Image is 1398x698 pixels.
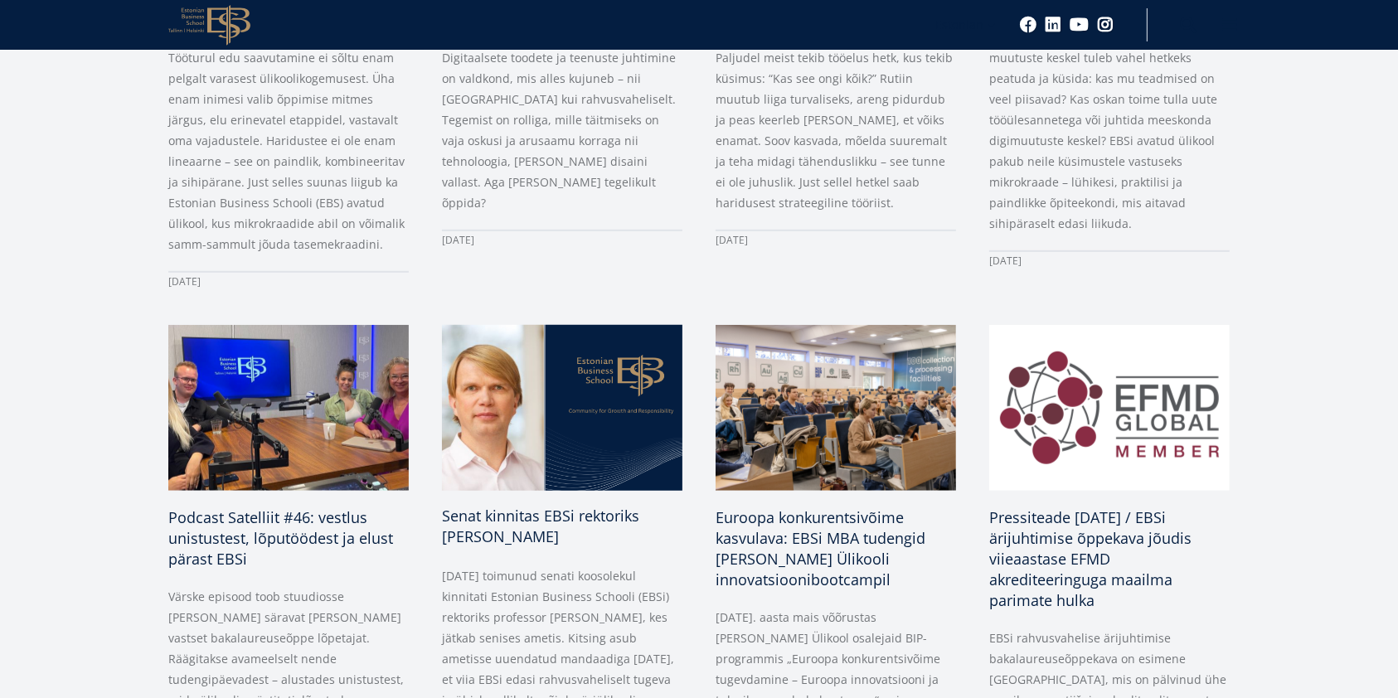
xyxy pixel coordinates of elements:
span: Podcast Satelliit #46: vestlus unistustest, lõputöödest ja elust pärast EBSi [168,507,393,569]
img: a [989,325,1230,491]
a: Instagram [1097,17,1114,33]
p: Tööturul edu saavutamine ei sõltu enam pelgalt varasest ülikoolikogemusest. Üha enam inimesi vali... [168,47,409,254]
img: a [436,321,689,495]
p: Digitaalsete toodete ja teenuste juhtimine on valdkond, mis alles kujuneb – nii [GEOGRAPHIC_DATA]... [442,47,682,213]
div: [DATE] [716,230,956,250]
a: Linkedin [1045,17,1061,33]
p: Paljud meist tunnevad, et uute ootuste ja muutuste keskel tuleb vahel hetkeks peatuda ja küsida: ... [989,27,1230,234]
p: Paljudel meist tekib tööelus hetk, kus tekib küsimus: “Kas see ongi kõik?” Rutiin muutub liiga tu... [716,47,956,213]
a: Youtube [1070,17,1089,33]
div: [DATE] [989,250,1230,271]
span: Pressiteade [DATE] / EBSi ärijuhtimise õppekava jõudis viieaastase EFMD akrediteeringuga maailma ... [989,507,1192,610]
span: Euroopa konkurentsivõime kasvulava: EBSi MBA tudengid [PERSON_NAME] Ülikooli innovatsioonibootcampil [716,507,925,589]
a: Facebook [1020,17,1036,33]
img: a [168,325,409,491]
img: a [716,325,956,491]
div: [DATE] [442,230,682,250]
div: [DATE] [168,271,409,292]
span: Senat kinnitas EBSi rektoriks [PERSON_NAME] [442,506,639,546]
